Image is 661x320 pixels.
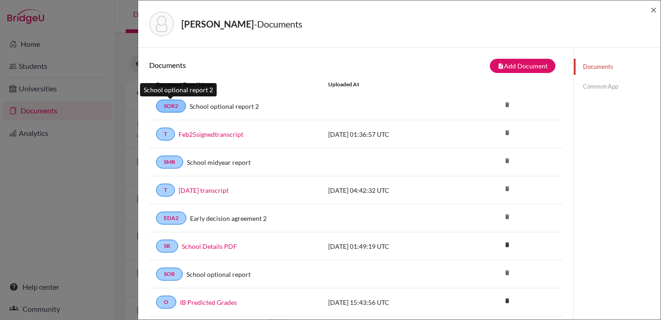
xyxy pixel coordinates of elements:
a: T [156,184,175,196]
a: School optional report [186,269,251,279]
i: delete [500,238,514,252]
a: EDA2 [156,212,186,225]
span: - Documents [254,18,302,29]
div: [DATE] 04:42:32 UTC [321,185,459,195]
a: Common App [574,79,661,95]
a: SR [156,240,178,253]
div: [DATE] 15:43:56 UTC [321,298,459,307]
i: delete [500,154,514,168]
i: delete [500,182,514,196]
a: Early decision agreement 2 [190,213,267,223]
div: Uploaded at [321,80,459,89]
a: Feb25signedtranscript [179,129,243,139]
a: SMR [156,156,183,168]
span: × [650,3,657,16]
i: delete [500,266,514,280]
button: Close [650,4,657,15]
i: delete [500,294,514,308]
a: O [156,296,176,309]
a: IB Predicted Grades [180,298,237,307]
a: School optional report 2 [190,101,259,111]
a: School Details PDF [182,241,237,251]
i: delete [500,126,514,140]
a: delete [500,295,514,308]
i: delete [500,98,514,112]
i: note_add [498,63,504,69]
a: delete [500,239,514,252]
i: delete [500,210,514,224]
div: [DATE] 01:36:57 UTC [321,129,459,139]
a: T [156,128,175,140]
div: School optional report 2 [140,83,217,96]
a: SOR [156,268,183,281]
div: [DATE] 01:49:19 UTC [321,241,459,251]
a: [DATE] transcript [179,185,229,195]
a: SOR2 [156,100,186,112]
strong: [PERSON_NAME] [181,18,254,29]
button: note_addAdd Document [490,59,555,73]
a: School midyear report [187,157,251,167]
h6: Documents [149,61,356,69]
div: Document Type / Name [149,80,321,89]
a: Documents [574,59,661,75]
